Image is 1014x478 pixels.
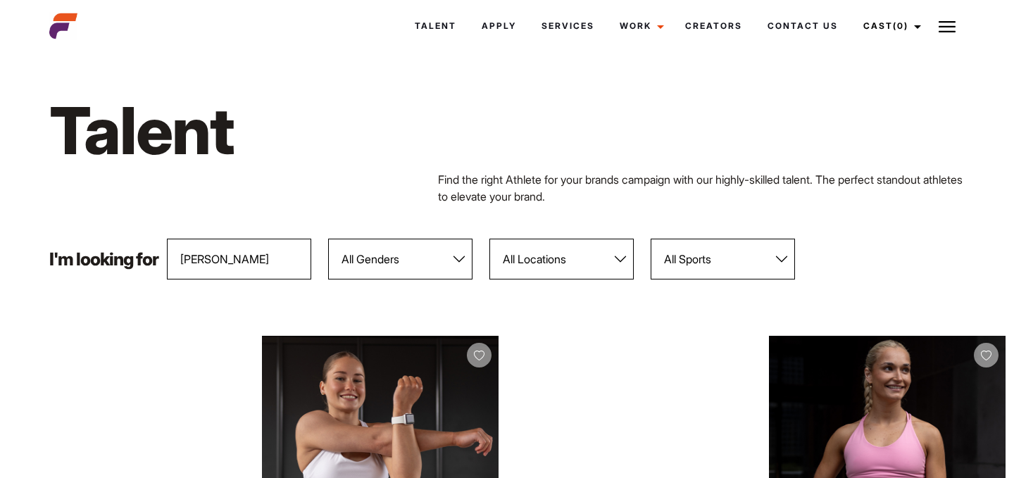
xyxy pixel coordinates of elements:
[529,7,607,45] a: Services
[755,7,851,45] a: Contact Us
[167,239,311,279] input: Enter talent name
[402,7,469,45] a: Talent
[939,18,956,35] img: Burger icon
[49,90,577,171] h1: Talent
[607,7,672,45] a: Work
[49,251,158,268] p: I'm looking for
[438,171,965,205] p: Find the right Athlete for your brands campaign with our highly-skilled talent. The perfect stand...
[469,7,529,45] a: Apply
[672,7,755,45] a: Creators
[49,12,77,40] img: cropped-aefm-brand-fav-22-square.png
[851,7,930,45] a: Cast(0)
[893,20,908,31] span: (0)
